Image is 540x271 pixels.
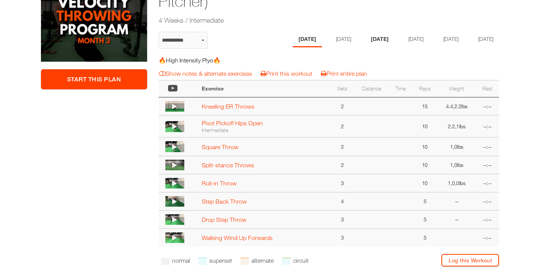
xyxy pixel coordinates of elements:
img: thumbnail.png [165,141,184,152]
td: 10 [412,115,438,137]
th: Sets [331,80,354,97]
img: thumbnail.png [165,232,184,243]
td: 5 [412,210,438,229]
a: Walking Wind Up Forwards [202,234,273,241]
span: lbs [459,180,466,186]
th: Reps [412,80,438,97]
th: Rest [476,80,499,97]
td: --:-- [476,97,499,115]
li: circuit [282,254,309,267]
td: 5 [412,192,438,210]
th: Exercise [198,80,331,97]
a: Start This Plan [41,69,147,89]
td: 2 [331,156,354,174]
li: alternate [240,254,274,267]
a: Roll-in Throw [202,180,237,187]
td: 3 [331,174,354,192]
td: 2 [331,115,354,137]
a: Step Back Throw [202,198,247,205]
td: 4.4,2.2 [438,97,476,115]
td: 2 [331,97,354,115]
img: thumbnail.png [165,178,184,188]
td: 10 [412,174,438,192]
a: Split-stance Throws [202,162,254,168]
td: 15 [412,97,438,115]
a: Kneeling ER Throws [202,103,254,110]
td: 3 [331,210,354,229]
img: thumbnail.png [165,214,184,225]
td: --:-- [476,192,499,210]
span: lbs [457,143,463,150]
td: 3 [331,229,354,246]
td: 1,0 [438,137,476,156]
img: thumbnail.png [165,101,184,112]
a: Square Throw [202,143,239,150]
td: -- [438,210,476,229]
td: 2 [331,137,354,156]
td: --:-- [476,210,499,229]
th: Weight [438,80,476,97]
a: Show notes & alternate exercises [159,70,252,77]
span: lbs [457,162,463,168]
a: Drop Step Throw [202,216,246,223]
th: Time [389,80,412,97]
a: Print this workout [261,70,312,77]
h2: 4 Weeks / Intermediate [159,16,441,25]
li: Day 2 [330,32,357,47]
img: thumbnail.png [165,196,184,207]
td: -- [438,192,476,210]
li: Day 6 [472,32,499,47]
a: Pivot Pickoff Hips Open [202,120,263,126]
td: 4 [331,192,354,210]
td: 1,0 [438,156,476,174]
th: Distance [354,80,389,97]
li: Day 4 [403,32,429,47]
td: --:-- [476,137,499,156]
td: --:-- [476,156,499,174]
span: lbs [459,123,466,129]
li: Day 1 [293,32,322,47]
td: --:-- [476,174,499,192]
img: thumbnail.png [165,121,184,132]
td: --:-- [476,229,499,246]
a: Print entire plan [321,70,367,77]
td: 2.2,1 [438,115,476,137]
li: Day 3 [365,32,394,47]
td: 10 [412,137,438,156]
img: thumbnail.png [165,160,184,170]
td: --:-- [476,115,499,137]
li: Day 5 [438,32,464,47]
td: 5 [412,229,438,246]
div: Intermediate [202,127,327,134]
a: Log this Workout [441,254,499,266]
td: 10 [412,156,438,174]
h5: 🔥High Intensity Plyo🔥 [159,56,294,64]
li: superset [198,254,232,267]
td: 1,0,0 [438,174,476,192]
li: normal [161,254,190,267]
span: lbs [461,103,468,109]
